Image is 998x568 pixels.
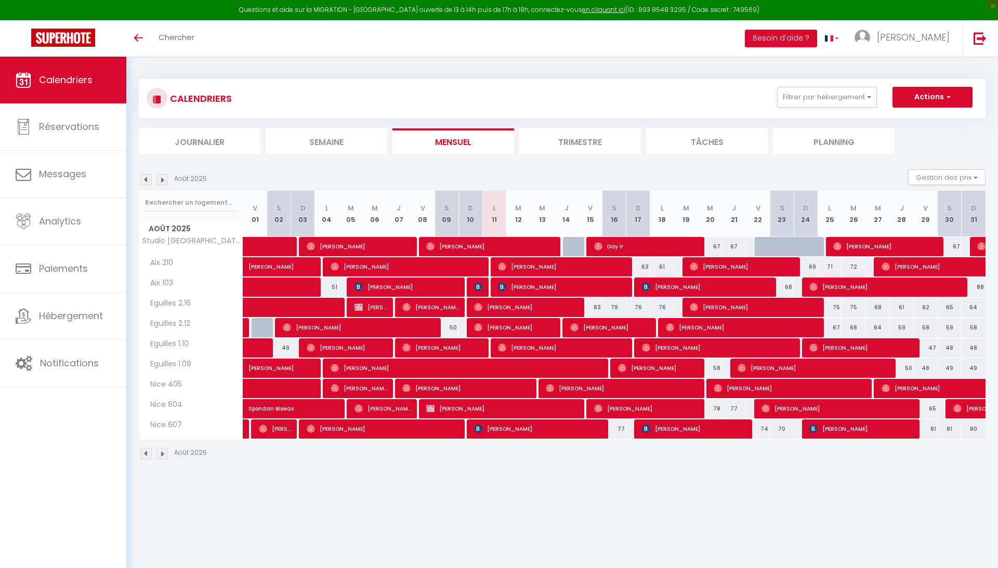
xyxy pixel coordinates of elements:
[307,419,462,439] span: [PERSON_NAME]
[698,191,722,237] th: 20
[756,203,760,213] abbr: V
[354,297,387,317] span: [PERSON_NAME]
[141,399,185,411] span: Nice 604
[267,191,291,237] th: 02
[141,318,193,329] span: Eguilles 2.12
[594,399,700,418] span: [PERSON_NAME]
[674,191,698,237] th: 19
[458,191,482,237] th: 10
[626,191,650,237] th: 17
[283,318,438,337] span: [PERSON_NAME]
[588,203,593,213] abbr: V
[402,338,484,358] span: [PERSON_NAME]
[468,203,473,213] abbr: D
[971,203,976,213] abbr: D
[714,378,869,398] span: [PERSON_NAME]
[174,174,207,184] p: Août 2025
[809,419,915,439] span: [PERSON_NAME]
[892,87,973,108] button: Actions
[642,277,772,297] span: [PERSON_NAME]
[773,128,895,154] li: Planning
[387,191,411,237] th: 07
[248,393,344,413] span: Spondan Biswas
[833,236,939,256] span: [PERSON_NAME]
[530,191,554,237] th: 13
[141,278,180,289] span: Aix 103
[962,419,986,439] div: 80
[444,203,449,213] abbr: S
[690,257,796,276] span: [PERSON_NAME]
[962,338,986,358] div: 48
[847,20,963,57] a: ... [PERSON_NAME]
[803,203,808,213] abbr: D
[139,128,260,154] li: Journalier
[243,359,267,378] a: [PERSON_NAME]
[372,203,378,213] abbr: M
[474,419,605,439] span: [PERSON_NAME]
[938,318,962,337] div: 59
[402,297,459,317] span: [PERSON_NAME]
[498,277,628,297] span: [PERSON_NAME]
[570,318,652,337] span: [PERSON_NAME]
[938,359,962,378] div: 49
[139,221,243,236] span: Août 2025
[666,318,821,337] span: [PERSON_NAME]
[890,318,914,337] div: 59
[348,203,354,213] abbr: M
[402,378,533,398] span: [PERSON_NAME]
[482,191,506,237] th: 11
[493,203,496,213] abbr: L
[39,120,99,133] span: Réservations
[141,419,185,431] span: Nice 607
[707,203,713,213] abbr: M
[683,203,689,213] abbr: M
[248,252,320,271] span: [PERSON_NAME]
[698,399,722,418] div: 78
[39,167,86,180] span: Messages
[426,236,557,256] span: [PERSON_NAME]
[331,378,388,398] span: [PERSON_NAME]
[746,191,770,237] th: 22
[890,298,914,317] div: 61
[770,278,794,297] div: 68
[877,31,950,44] span: [PERSON_NAME]
[354,399,412,418] span: [PERSON_NAME]
[498,257,628,276] span: [PERSON_NAME]
[866,298,890,317] div: 68
[564,203,569,213] abbr: J
[582,5,625,14] a: en cliquant ici
[602,298,626,317] div: 79
[890,191,914,237] th: 28
[174,448,207,458] p: Août 2025
[947,203,952,213] abbr: S
[698,359,722,378] div: 58
[914,359,938,378] div: 48
[141,237,245,245] span: Studio [GEOGRAPHIC_DATA]-ville
[938,237,962,256] div: 67
[426,399,581,418] span: [PERSON_NAME]
[900,203,904,213] abbr: J
[650,191,674,237] th: 18
[914,399,938,418] div: 65
[474,318,556,337] span: [PERSON_NAME]
[908,169,986,185] button: Gestion des prix
[392,128,514,154] li: Mensuel
[938,298,962,317] div: 65
[474,297,580,317] span: [PERSON_NAME]
[794,191,818,237] th: 24
[722,191,746,237] th: 21
[315,191,339,237] th: 04
[818,191,842,237] th: 25
[277,203,281,213] abbr: S
[506,191,530,237] th: 12
[307,338,388,358] span: [PERSON_NAME]
[842,318,865,337] div: 68
[777,87,877,108] button: Filtrer par hébergement
[243,191,267,237] th: 01
[539,203,545,213] abbr: M
[411,191,435,237] th: 08
[646,128,768,154] li: Tâches
[141,379,185,390] span: Nice 405
[809,338,915,358] span: [PERSON_NAME]
[363,191,387,237] th: 06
